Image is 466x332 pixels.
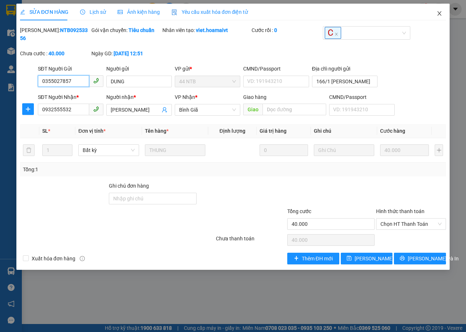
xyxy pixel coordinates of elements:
[93,106,99,112] span: phone
[106,93,172,101] div: Người nhận
[220,128,245,134] span: Định lượng
[260,128,287,134] span: Giá trị hàng
[243,104,262,115] span: Giao
[23,144,35,156] button: delete
[376,208,424,214] label: Hình thức thanh toán
[62,24,113,32] div: Khánh
[400,256,405,261] span: printer
[91,49,161,57] div: Ngày GD:
[262,104,326,115] input: Dọc đường
[6,15,57,24] div: ĐẠI LỘC
[355,255,413,263] span: [PERSON_NAME] thay đổi
[380,144,429,156] input: 0
[20,9,25,15] span: edit
[179,76,236,87] span: 44 NTB
[274,27,277,33] b: 0
[312,65,378,73] div: Địa chỉ người gửi
[287,253,339,264] button: plusThêm ĐH mới
[93,78,99,84] span: phone
[129,27,154,33] b: Tiêu chuẩn
[6,6,57,15] div: 44 NTB
[380,219,442,229] span: Chọn HT Thanh Toán
[23,165,181,173] div: Tổng: 1
[260,144,308,156] input: 0
[78,128,106,134] span: Đơn vị tính
[252,26,321,34] div: Cước rồi :
[106,65,172,73] div: Người gửi
[314,144,374,156] input: Ghi Chú
[118,9,123,15] span: picture
[20,49,90,57] div: Chưa cước :
[287,208,311,214] span: Tổng cước
[42,128,48,134] span: SL
[22,103,34,115] button: plus
[62,7,80,15] span: Nhận:
[171,9,177,15] img: icon
[311,124,377,138] th: Ghi chú
[179,104,236,115] span: Bình Giã
[62,32,113,43] div: 0363745678
[91,26,161,34] div: Gói vận chuyển:
[341,253,393,264] button: save[PERSON_NAME] thay đổi
[145,144,205,156] input: VD: Bàn, Ghế
[29,255,78,263] span: Xuất hóa đơn hàng
[196,27,228,33] b: viet.hoamaivt
[175,94,195,100] span: VP Nhận
[145,128,169,134] span: Tên hàng
[435,144,443,156] button: plus
[20,26,90,42] div: [PERSON_NAME]:
[294,256,299,261] span: plus
[302,255,333,263] span: Thêm ĐH mới
[20,9,68,15] span: SỬA ĐƠN HÀNG
[347,256,352,261] span: save
[109,183,149,189] label: Ghi chú đơn hàng
[38,65,103,73] div: SĐT Người Gửi
[80,256,85,261] span: info-circle
[83,145,134,156] span: Bất kỳ
[114,51,143,56] b: [DATE] 12:51
[118,9,160,15] span: Ảnh kiện hàng
[61,47,114,57] div: 100.000
[312,76,378,87] input: Địa chỉ của người gửi
[80,9,85,15] span: clock-circle
[80,9,106,15] span: Lịch sử
[380,128,405,134] span: Cước hàng
[109,193,197,204] input: Ghi chú đơn hàng
[215,235,287,247] div: Chưa thanh toán
[162,107,167,113] span: user-add
[38,93,103,101] div: SĐT Người Nhận
[335,32,338,36] span: close
[329,93,395,101] div: CMND/Passport
[61,49,67,56] span: C :
[325,27,341,39] span: C
[243,65,309,73] div: CMND/Passport
[429,4,450,24] button: Close
[6,7,17,15] span: Gửi:
[62,6,113,24] div: Hàng Bà Rịa
[171,9,248,15] span: Yêu cầu xuất hóa đơn điện tử
[408,255,459,263] span: [PERSON_NAME] và In
[243,94,266,100] span: Giao hàng
[437,11,442,16] span: close
[6,24,57,34] div: 0399924334
[175,65,240,73] div: VP gửi
[162,26,250,34] div: Nhân viên tạo:
[48,51,64,56] b: 40.000
[23,106,33,112] span: plus
[394,253,446,264] button: printer[PERSON_NAME] và In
